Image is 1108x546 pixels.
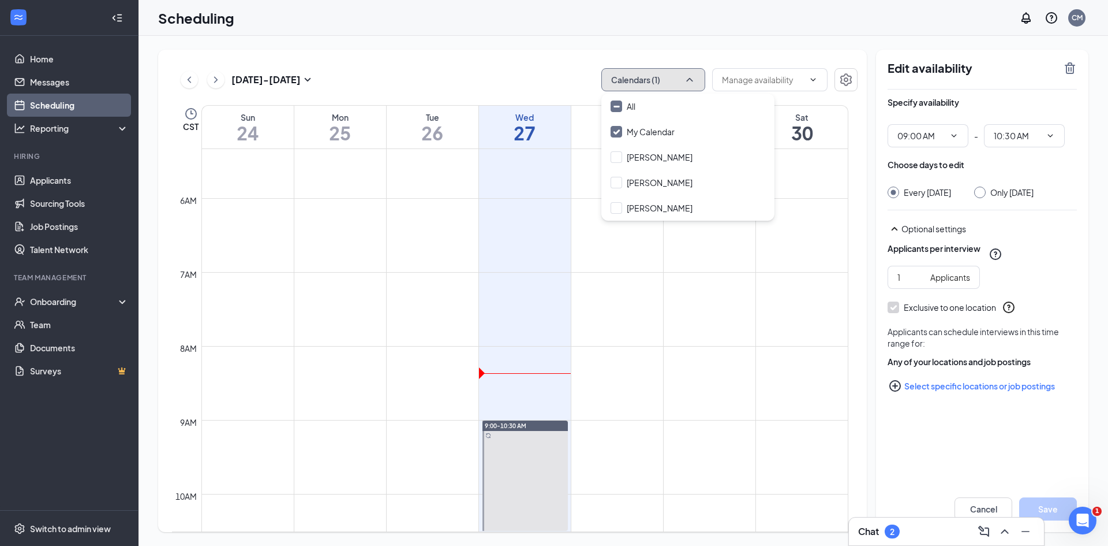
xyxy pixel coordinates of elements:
div: CM [1072,13,1083,23]
svg: QuestionInfo [1002,300,1016,314]
div: 2 [890,527,894,537]
button: Save [1019,497,1077,521]
h3: [DATE] - [DATE] [231,73,301,86]
a: Applicants [30,169,129,192]
svg: UserCheck [14,296,25,307]
div: Applicants [930,271,970,284]
a: August 28, 2025 [571,106,663,148]
button: Cancel [954,497,1012,521]
a: August 27, 2025 [479,106,571,148]
svg: ChevronUp [998,525,1012,538]
div: Applicants per interview [888,243,980,254]
h1: 27 [479,123,571,143]
button: ChevronRight [207,71,224,88]
h1: 24 [202,123,294,143]
div: Sun [202,112,294,123]
a: Sourcing Tools [30,192,129,215]
a: Team [30,313,129,336]
div: Thu [571,112,663,123]
svg: WorkstreamLogo [13,12,24,23]
svg: Minimize [1019,525,1032,538]
div: Applicants can schedule interviews in this time range for: [888,326,1077,349]
svg: QuestionInfo [1045,11,1058,25]
h1: 25 [294,123,386,143]
div: Optional settings [901,223,1077,235]
a: Talent Network [30,238,129,261]
svg: SmallChevronDown [301,73,315,87]
svg: ChevronUp [684,74,695,86]
h3: Chat [858,525,879,538]
svg: ChevronLeft [184,73,195,87]
svg: Settings [839,73,853,87]
svg: Clock [184,107,198,121]
button: Calendars (1)ChevronUp [601,68,705,91]
span: 1 [1092,507,1102,516]
div: Reporting [30,122,129,134]
span: 9:00-10:30 AM [485,422,526,430]
svg: ChevronDown [949,131,959,140]
div: 7am [178,268,199,281]
svg: SmallChevronUp [888,222,901,236]
div: - [888,124,1077,147]
div: Wed [479,112,571,123]
button: ChevronLeft [181,71,198,88]
div: Team Management [14,273,126,283]
svg: TrashOutline [1063,61,1077,75]
h2: Edit availability [888,61,1056,75]
div: Any of your locations and job postings [888,356,1077,367]
button: ChevronUp [995,522,1014,541]
h1: Scheduling [158,8,234,28]
div: Onboarding [30,296,119,307]
svg: ComposeMessage [977,525,991,538]
div: Switch to admin view [30,523,111,534]
button: Select specific locations or job postingsPlusCircle [888,374,1077,398]
div: 9am [178,416,199,429]
div: Only [DATE] [990,187,1034,198]
h1: 26 [387,123,478,143]
a: August 24, 2025 [202,106,294,148]
div: 8am [178,342,199,355]
h1: 28 [571,123,663,143]
div: Choose days to edit [888,159,964,170]
a: SurveysCrown [30,359,129,382]
div: Optional settings [888,222,1077,236]
a: Messages [30,70,129,94]
input: Manage availability [722,73,804,86]
a: Documents [30,336,129,359]
div: Hiring [14,151,126,161]
button: Minimize [1016,522,1035,541]
svg: QuestionInfo [989,247,1002,261]
div: 10am [173,490,199,503]
a: August 25, 2025 [294,106,386,148]
svg: Settings [14,523,25,534]
svg: Collapse [111,12,123,24]
div: 6am [178,194,199,207]
a: August 26, 2025 [387,106,478,148]
svg: PlusCircle [888,379,902,393]
svg: Sync [485,433,491,439]
button: ComposeMessage [975,522,993,541]
svg: Analysis [14,122,25,134]
svg: Notifications [1019,11,1033,25]
svg: ChevronRight [210,73,222,87]
iframe: Intercom live chat [1069,507,1096,534]
svg: ChevronDown [808,75,818,84]
h1: 30 [756,123,848,143]
span: CST [183,121,199,132]
svg: ChevronDown [1046,131,1055,140]
div: Every [DATE] [904,187,951,198]
div: Exclusive to one location [904,302,996,313]
button: Settings [834,68,858,91]
a: August 30, 2025 [756,106,848,148]
div: Sat [756,112,848,123]
a: Scheduling [30,94,129,117]
div: Specify availability [888,96,959,108]
div: Tue [387,112,478,123]
a: Home [30,47,129,70]
div: Mon [294,112,386,123]
a: Job Postings [30,215,129,238]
